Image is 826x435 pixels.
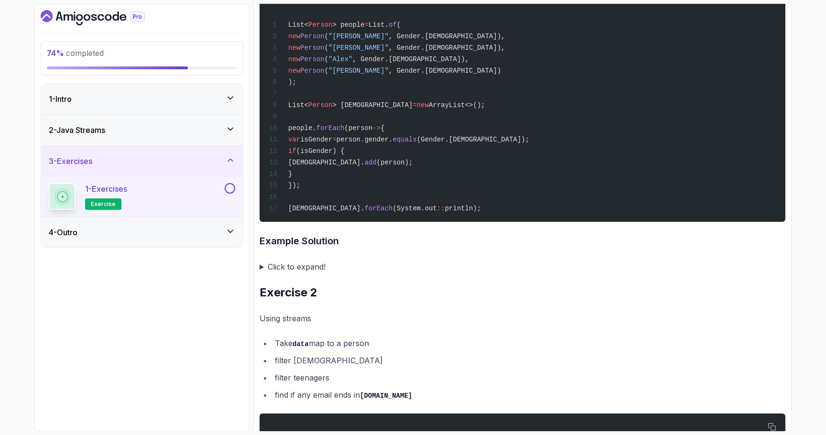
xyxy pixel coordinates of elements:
span: new [288,44,300,52]
span: new [288,55,300,63]
button: 3-Exercises [41,146,243,176]
span: isGender [300,136,332,143]
span: people. [288,124,316,132]
code: data [293,340,309,348]
span: new [288,67,300,75]
span: println); [445,205,481,212]
span: 74 % [47,48,64,58]
span: > [DEMOGRAPHIC_DATA] [332,101,413,109]
span: , Gender.[DEMOGRAPHIC_DATA]), [389,44,505,52]
p: 1 - Exercises [85,183,127,195]
span: Person [300,55,324,63]
h2: Exercise 2 [260,285,785,300]
span: forEach [316,124,345,132]
span: ); [288,78,296,86]
span: new [417,101,429,109]
button: 1-Exercisesexercise [49,183,235,210]
span: forEach [365,205,393,212]
summary: Click to expand! [260,260,785,273]
button: 2-Java Streams [41,115,243,145]
h3: 4 - Outro [49,227,77,238]
span: (isGender) { [296,147,345,155]
span: -> [372,124,380,132]
span: ( [325,55,328,63]
span: , Gender.[DEMOGRAPHIC_DATA]), [352,55,469,63]
li: filter [DEMOGRAPHIC_DATA] [272,354,785,367]
span: (System.out [392,205,436,212]
span: if [288,147,296,155]
span: (person); [377,159,413,166]
span: :: [437,205,445,212]
span: var [288,136,300,143]
span: List< [288,101,308,109]
span: List< [288,21,308,29]
span: completed [47,48,104,58]
button: 1-Intro [41,84,243,114]
span: ( [325,67,328,75]
span: = [413,101,416,109]
span: = [332,136,336,143]
span: "[PERSON_NAME]" [328,44,389,52]
li: Take map to a person [272,337,785,350]
span: "Alex" [328,55,352,63]
span: List. [369,21,389,29]
h3: Example Solution [260,233,785,249]
li: filter teenagers [272,371,785,384]
h3: 1 - Intro [49,93,72,105]
span: Person [308,21,332,29]
span: (Gender.[DEMOGRAPHIC_DATA]); [417,136,529,143]
span: { [380,124,384,132]
span: new [288,33,300,40]
span: Person [308,101,332,109]
span: ( [397,21,401,29]
span: equals [392,136,416,143]
span: ArrayList<>(); [429,101,485,109]
h3: 2 - Java Streams [49,124,105,136]
span: "[PERSON_NAME]" [328,67,389,75]
span: of [389,21,397,29]
span: exercise [91,200,116,208]
span: add [365,159,377,166]
span: person.gender. [337,136,393,143]
span: Person [300,44,324,52]
a: Dashboard [41,10,167,25]
span: [DEMOGRAPHIC_DATA]. [288,159,365,166]
span: }); [288,182,300,189]
span: = [365,21,369,29]
span: "[PERSON_NAME]" [328,33,389,40]
span: [DEMOGRAPHIC_DATA]. [288,205,365,212]
h3: 3 - Exercises [49,155,92,167]
span: > people [332,21,364,29]
span: , Gender.[DEMOGRAPHIC_DATA]) [389,67,501,75]
span: , Gender.[DEMOGRAPHIC_DATA]), [389,33,505,40]
span: Person [300,33,324,40]
span: ( [325,44,328,52]
span: ( [325,33,328,40]
button: 4-Outro [41,217,243,248]
span: Person [300,67,324,75]
code: [DOMAIN_NAME] [360,392,412,400]
li: find if any email ends in [272,388,785,402]
span: (person [345,124,373,132]
p: Using streams [260,312,785,325]
span: } [288,170,292,178]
